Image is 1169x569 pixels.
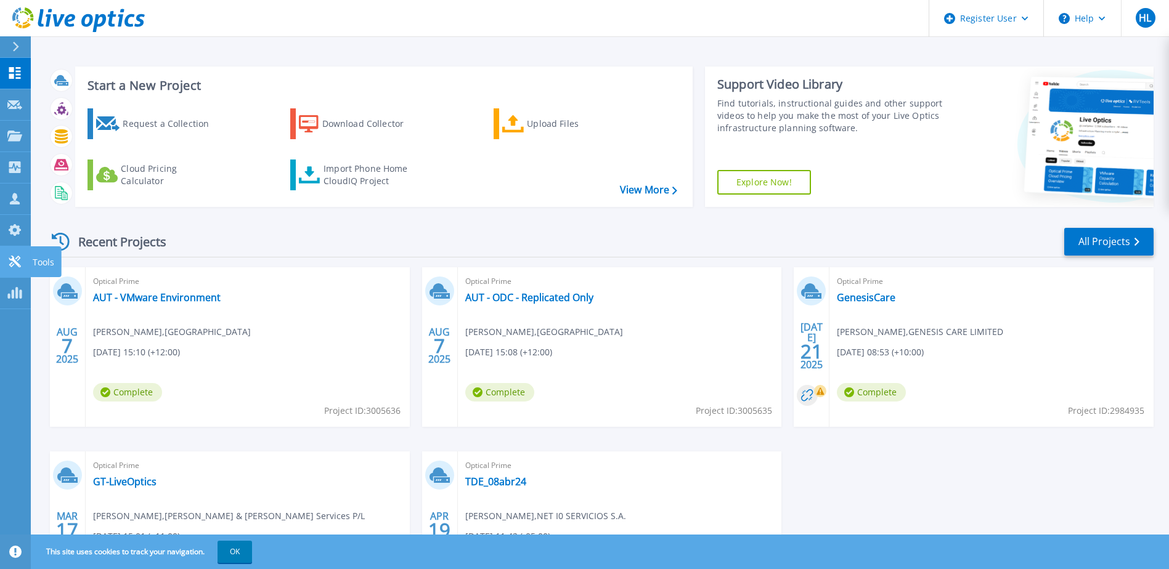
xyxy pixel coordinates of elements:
[62,341,73,351] span: 7
[837,291,895,304] a: GenesisCare
[1139,13,1151,23] span: HL
[465,345,552,359] span: [DATE] 15:08 (+12:00)
[696,404,772,418] span: Project ID: 3005635
[837,345,924,359] span: [DATE] 08:53 (+10:00)
[717,97,946,134] div: Find tutorials, instructional guides and other support videos to help you make the most of your L...
[123,111,221,136] div: Request a Collection
[717,76,946,92] div: Support Video Library
[428,323,451,368] div: AUG 2025
[428,507,451,552] div: APR 2024
[93,459,402,472] span: Optical Prime
[800,323,823,368] div: [DATE] 2025
[434,341,445,351] span: 7
[88,79,677,92] h3: Start a New Project
[494,108,631,139] a: Upload Files
[290,108,428,139] a: Download Collector
[93,509,365,523] span: [PERSON_NAME] , [PERSON_NAME] & [PERSON_NAME] Services P/L
[837,325,1003,339] span: [PERSON_NAME] , GENESIS CARE LIMITED
[93,475,157,488] a: GT-LiveOptics
[324,163,420,187] div: Import Phone Home CloudIQ Project
[218,541,252,563] button: OK
[93,275,402,288] span: Optical Prime
[527,111,625,136] div: Upload Files
[465,509,626,523] span: [PERSON_NAME] , NET I0 SERVICIOS S.A.
[465,459,775,472] span: Optical Prime
[55,323,79,368] div: AUG 2025
[121,163,219,187] div: Cloud Pricing Calculator
[837,275,1146,288] span: Optical Prime
[93,291,221,304] a: AUT - VMware Environment
[465,530,550,543] span: [DATE] 11:42 (-05:00)
[717,170,811,195] a: Explore Now!
[465,475,526,488] a: TDE_08abr24
[428,525,450,535] span: 19
[465,325,623,339] span: [PERSON_NAME] , [GEOGRAPHIC_DATA]
[56,525,78,535] span: 17
[93,325,251,339] span: [PERSON_NAME] , [GEOGRAPHIC_DATA]
[465,275,775,288] span: Optical Prime
[93,383,162,402] span: Complete
[324,404,401,418] span: Project ID: 3005636
[88,108,225,139] a: Request a Collection
[322,111,421,136] div: Download Collector
[33,246,54,278] p: Tools
[93,345,180,359] span: [DATE] 15:10 (+12:00)
[93,530,180,543] span: [DATE] 15:01 (+11:00)
[620,184,677,196] a: View More
[34,541,252,563] span: This site uses cookies to track your navigation.
[55,507,79,552] div: MAR 2025
[47,227,183,257] div: Recent Projects
[465,291,593,304] a: AUT - ODC - Replicated Only
[1068,404,1144,418] span: Project ID: 2984935
[837,383,906,402] span: Complete
[88,159,225,190] a: Cloud Pricing Calculator
[1064,228,1154,256] a: All Projects
[800,346,823,357] span: 21
[465,383,534,402] span: Complete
